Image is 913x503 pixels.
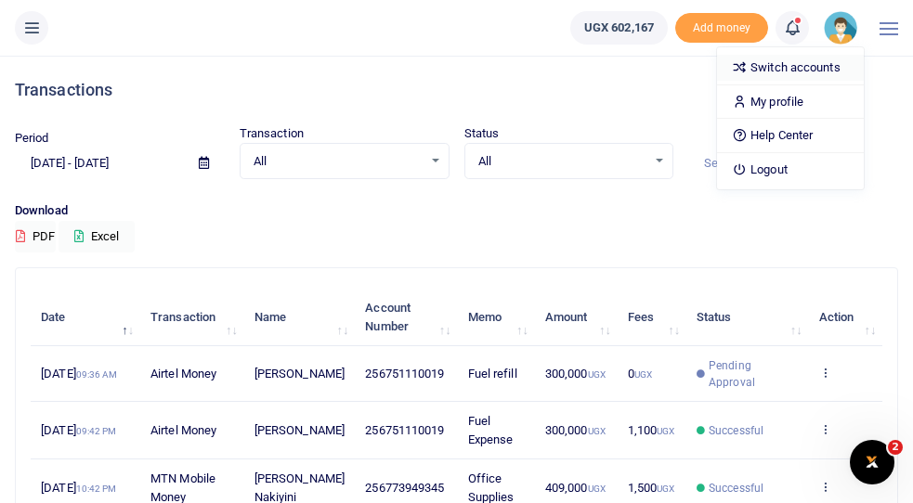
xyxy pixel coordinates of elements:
[545,423,606,437] span: 300,000
[254,423,345,437] span: [PERSON_NAME]
[634,369,652,380] small: UGX
[76,426,117,436] small: 09:42 PM
[850,440,894,484] iframe: Intercom live chat
[824,11,857,45] img: profile-user
[588,426,606,436] small: UGX
[588,369,606,380] small: UGX
[254,152,423,171] span: All
[150,423,216,437] span: Airtel Money
[478,152,647,171] span: All
[717,157,864,183] a: Logout
[657,426,674,436] small: UGX
[618,289,686,346] th: Fees: activate to sort column ascending
[468,414,514,446] span: Fuel Expense
[365,367,444,380] span: 256751110019
[584,19,654,37] span: UGX 602,167
[657,484,674,494] small: UGX
[41,367,117,380] span: [DATE]
[59,221,135,252] button: Excel
[535,289,618,346] th: Amount: activate to sort column ascending
[709,422,763,439] span: Successful
[31,289,140,346] th: Date: activate to sort column descending
[150,367,216,380] span: Airtel Money
[254,367,345,380] span: [PERSON_NAME]
[628,367,652,380] span: 0
[355,289,457,346] th: Account Number: activate to sort column ascending
[41,481,116,495] span: [DATE]
[717,89,864,115] a: My profile
[76,484,117,494] small: 10:42 PM
[464,124,500,143] label: Status
[675,13,768,44] span: Add money
[15,129,49,148] label: Period
[628,423,675,437] span: 1,100
[15,221,56,252] button: PDF
[709,357,798,391] span: Pending Approval
[888,440,903,455] span: 2
[686,289,809,346] th: Status: activate to sort column ascending
[76,369,118,380] small: 09:36 AM
[628,481,675,495] span: 1,500
[688,148,898,179] input: Search
[563,11,675,45] li: Wallet ballance
[41,423,116,437] span: [DATE]
[717,123,864,148] a: Help Center
[824,11,865,45] a: profile-user
[675,13,768,44] li: Toup your wallet
[15,80,898,100] h4: Transactions
[675,19,768,33] a: Add money
[365,423,444,437] span: 256751110019
[15,201,898,221] p: Download
[808,289,882,346] th: Action: activate to sort column ascending
[468,367,517,380] span: Fuel refill
[545,367,606,380] span: 300,000
[244,289,356,346] th: Name: activate to sort column ascending
[457,289,534,346] th: Memo: activate to sort column ascending
[15,148,184,179] input: select period
[240,124,304,143] label: Transaction
[140,289,244,346] th: Transaction: activate to sort column ascending
[570,11,668,45] a: UGX 602,167
[717,55,864,81] a: Switch accounts
[709,480,763,497] span: Successful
